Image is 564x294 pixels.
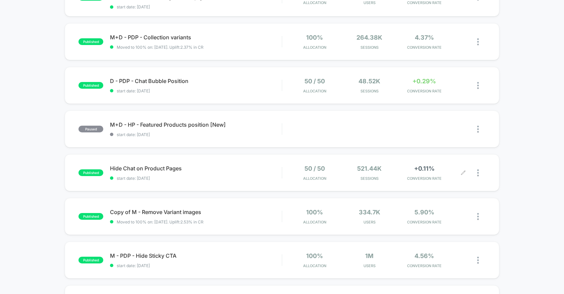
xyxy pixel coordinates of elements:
[414,252,434,259] span: 4.56%
[344,45,395,50] span: Sessions
[78,38,103,45] span: published
[398,263,450,268] span: CONVERSION RATE
[477,257,479,264] img: close
[414,165,435,172] span: +0.11%
[344,263,395,268] span: Users
[110,176,282,181] span: start date: [DATE]
[78,213,103,220] span: published
[110,263,282,268] span: start date: [DATE]
[359,209,380,216] span: 334.7k
[358,78,380,85] span: 48.52k
[110,132,282,137] span: start date: [DATE]
[398,89,450,93] span: CONVERSION RATE
[78,82,103,89] span: published
[304,78,325,85] span: 50 / 50
[304,165,325,172] span: 50 / 50
[110,88,282,93] span: start date: [DATE]
[344,89,395,93] span: Sessions
[412,78,436,85] span: +0.29%
[357,165,382,172] span: 521.44k
[110,252,282,259] span: M - PDP - Hide Sticky CTA
[306,209,323,216] span: 100%
[477,82,479,89] img: close
[117,45,204,50] span: Moved to 100% on: [DATE] . Uplift: 2.37% in CR
[78,126,103,132] span: paused
[344,176,395,181] span: Sessions
[356,34,382,41] span: 264.38k
[78,169,103,176] span: published
[303,220,326,224] span: Allocation
[477,38,479,45] img: close
[110,78,282,84] span: D - PDP - Chat Bubble Position
[398,176,450,181] span: CONVERSION RATE
[398,0,450,5] span: CONVERSION RATE
[414,209,434,216] span: 5.90%
[303,263,326,268] span: Allocation
[398,220,450,224] span: CONVERSION RATE
[78,257,103,263] span: published
[117,219,204,224] span: Moved to 100% on: [DATE] . Uplift: 2.53% in CR
[477,126,479,133] img: close
[110,34,282,41] span: M+D - PDP - Collection variants
[344,0,395,5] span: Users
[306,252,323,259] span: 100%
[303,45,326,50] span: Allocation
[303,89,326,93] span: Allocation
[110,121,282,128] span: M+D - HP - Featured Products position [New]
[415,34,434,41] span: 4.37%
[477,213,479,220] img: close
[110,209,282,215] span: Copy of M - Remove Variant images
[110,165,282,172] span: Hide Chat on Product Pages
[306,34,323,41] span: 100%
[477,169,479,176] img: close
[344,220,395,224] span: Users
[365,252,374,259] span: 1M
[303,176,326,181] span: Allocation
[398,45,450,50] span: CONVERSION RATE
[303,0,326,5] span: Allocation
[110,4,282,9] span: start date: [DATE]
